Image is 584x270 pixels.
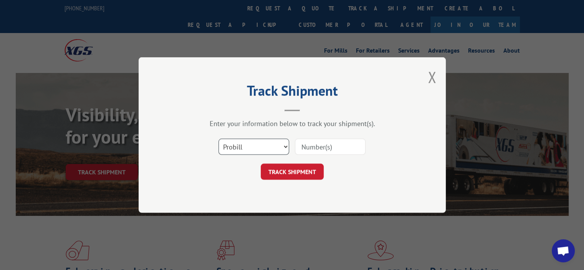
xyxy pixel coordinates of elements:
button: Close modal [428,67,436,87]
div: Open chat [552,239,575,262]
button: TRACK SHIPMENT [261,164,324,180]
input: Number(s) [295,139,366,155]
h2: Track Shipment [177,85,407,100]
div: Enter your information below to track your shipment(s). [177,119,407,128]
